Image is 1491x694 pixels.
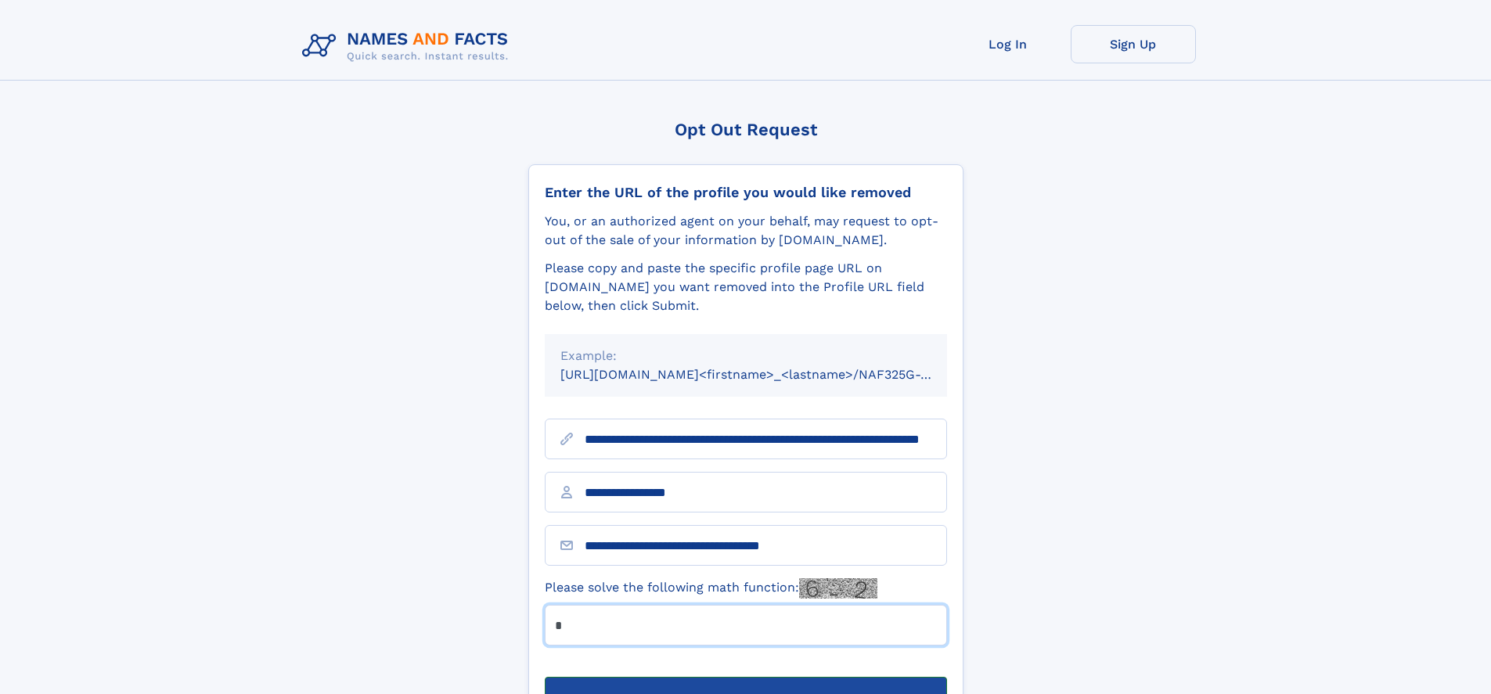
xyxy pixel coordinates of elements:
label: Please solve the following math function: [545,578,877,599]
div: You, or an authorized agent on your behalf, may request to opt-out of the sale of your informatio... [545,212,947,250]
small: [URL][DOMAIN_NAME]<firstname>_<lastname>/NAF325G-xxxxxxxx [560,367,977,382]
div: Example: [560,347,931,365]
div: Enter the URL of the profile you would like removed [545,184,947,201]
div: Opt Out Request [528,120,963,139]
div: Please copy and paste the specific profile page URL on [DOMAIN_NAME] you want removed into the Pr... [545,259,947,315]
img: Logo Names and Facts [296,25,521,67]
a: Log In [945,25,1071,63]
a: Sign Up [1071,25,1196,63]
